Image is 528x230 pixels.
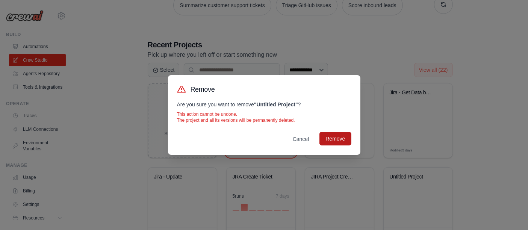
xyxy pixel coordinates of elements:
p: Are you sure you want to remove ? [177,101,351,108]
p: This action cannot be undone. [177,111,351,117]
h3: Remove [191,84,215,95]
strong: " Untitled Project " [254,101,298,107]
button: Remove [319,132,351,145]
button: Cancel [287,132,315,146]
p: The project and all its versions will be permanently deleted. [177,117,351,123]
